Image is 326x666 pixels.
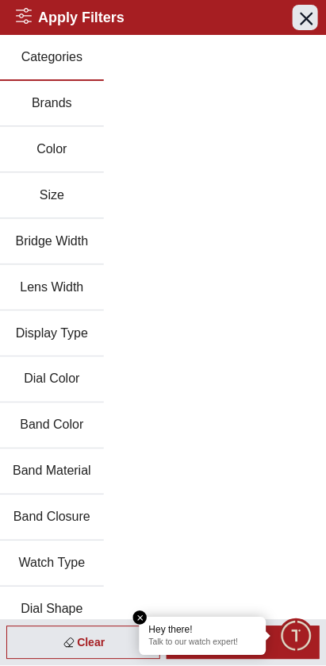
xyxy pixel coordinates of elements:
[133,611,148,626] em: Close tooltip
[149,638,257,649] p: Talk to our watch expert!
[279,619,314,654] div: Chat Widget
[149,624,257,637] div: Hey there!
[6,626,160,660] div: Clear
[16,6,125,29] h2: Apply Filters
